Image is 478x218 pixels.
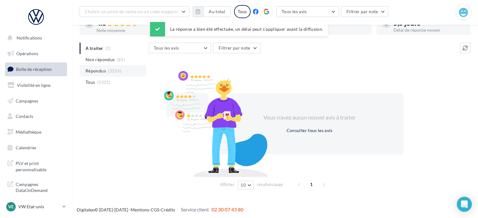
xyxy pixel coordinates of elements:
span: Afficher [220,182,234,188]
button: Au total [193,6,231,17]
a: Contacts [4,110,68,123]
div: 4.6 [96,20,169,27]
span: Notifications [17,35,42,40]
a: Visibilité en ligne [4,79,68,92]
span: Calendrier [16,145,37,150]
div: Délai de réponse moyen [393,28,465,32]
div: Vous n'avez aucun nouvel avis à traiter [256,114,363,122]
span: Service client [181,206,209,212]
span: (3256) [108,68,121,73]
span: Non répondus [86,56,115,63]
span: Tous [86,79,95,85]
div: Note moyenne [96,28,169,33]
span: Contacts [16,114,33,119]
a: Calendrier [4,141,68,154]
a: Opérations [4,47,68,60]
span: 1 [306,179,316,189]
a: Campagnes DataOnDemand [4,178,68,196]
span: 10 [241,183,246,188]
button: Consulter tous les avis [284,127,335,134]
span: Opérations [16,51,38,56]
a: PLV et print personnalisable [4,157,68,175]
a: Crédits [161,207,175,212]
span: résultats/page [257,182,283,188]
div: La réponse a bien été effectuée, un délai peut s’appliquer avant la diffusion. [150,22,328,36]
span: Médiathèque [16,129,41,135]
button: 10 [238,181,254,189]
span: (65) [117,57,125,62]
span: Boîte de réception [16,66,52,72]
a: Digitaleo [77,207,95,212]
button: Au total [203,6,231,17]
button: Filtrer par note [213,43,261,53]
div: Taux de réponse [294,28,366,32]
a: VE VW Etat-unis [5,201,67,213]
button: Filtrer par note [341,6,388,17]
button: Tous les avis [276,6,339,17]
span: © [DATE]-[DATE] - - - [77,207,243,212]
div: Open Intercom Messenger [457,197,472,212]
a: Boîte de réception [4,62,68,76]
span: Visibilité en ligne [17,82,50,88]
span: VE [8,204,14,210]
span: Tous les avis [154,45,179,51]
p: VW Etat-unis [18,204,60,210]
span: 02 30 07 43 80 [211,206,243,212]
a: Médiathèque [4,125,68,139]
a: Campagnes [4,94,68,108]
span: Campagnes DataOnDemand [16,180,65,194]
span: PLV et print personnalisable [16,159,65,173]
span: Répondus [86,68,106,74]
a: Mentions [131,207,149,212]
div: Tous [234,5,251,18]
span: Choisir un point de vente ou un code magasin [85,9,178,14]
a: CGS [151,207,159,212]
span: Campagnes [16,98,38,103]
div: 5,5 jours [393,20,465,27]
span: (3321) [97,80,111,85]
button: Tous les avis [148,43,211,53]
button: Choisir un point de vente ou un code magasin [80,6,189,17]
span: Tous les avis [282,9,307,14]
button: Notifications [4,31,66,45]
